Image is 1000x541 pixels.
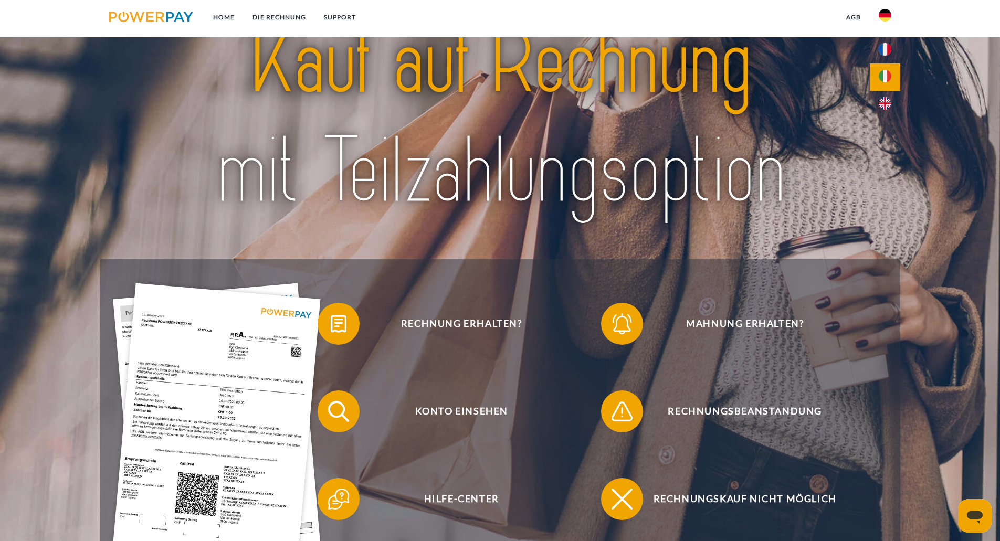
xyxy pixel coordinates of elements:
a: Home [204,8,244,27]
button: Rechnungsbeanstandung [601,390,874,432]
a: SUPPORT [315,8,365,27]
a: agb [837,8,870,27]
img: fr [879,43,891,56]
img: logo-powerpay.svg [109,12,194,22]
a: DIE RECHNUNG [244,8,315,27]
button: Hilfe-Center [318,478,591,520]
img: en [879,97,891,110]
img: qb_bill.svg [325,311,352,337]
img: qb_close.svg [609,486,635,512]
img: qb_help.svg [325,486,352,512]
img: title-powerpay_de.svg [148,2,852,231]
button: Konto einsehen [318,390,591,432]
span: Rechnungsbeanstandung [616,390,873,432]
img: qb_bell.svg [609,311,635,337]
img: qb_warning.svg [609,398,635,425]
button: Mahnung erhalten? [601,303,874,345]
span: Hilfe-Center [333,478,590,520]
img: it [879,70,891,82]
iframe: Schaltfläche zum Öffnen des Messaging-Fensters [958,499,992,533]
img: qb_search.svg [325,398,352,425]
span: Konto einsehen [333,390,590,432]
span: Rechnung erhalten? [333,303,590,345]
img: de [879,9,891,22]
button: Rechnung erhalten? [318,303,591,345]
button: Rechnungskauf nicht möglich [601,478,874,520]
span: Rechnungskauf nicht möglich [616,478,873,520]
span: Mahnung erhalten? [616,303,873,345]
